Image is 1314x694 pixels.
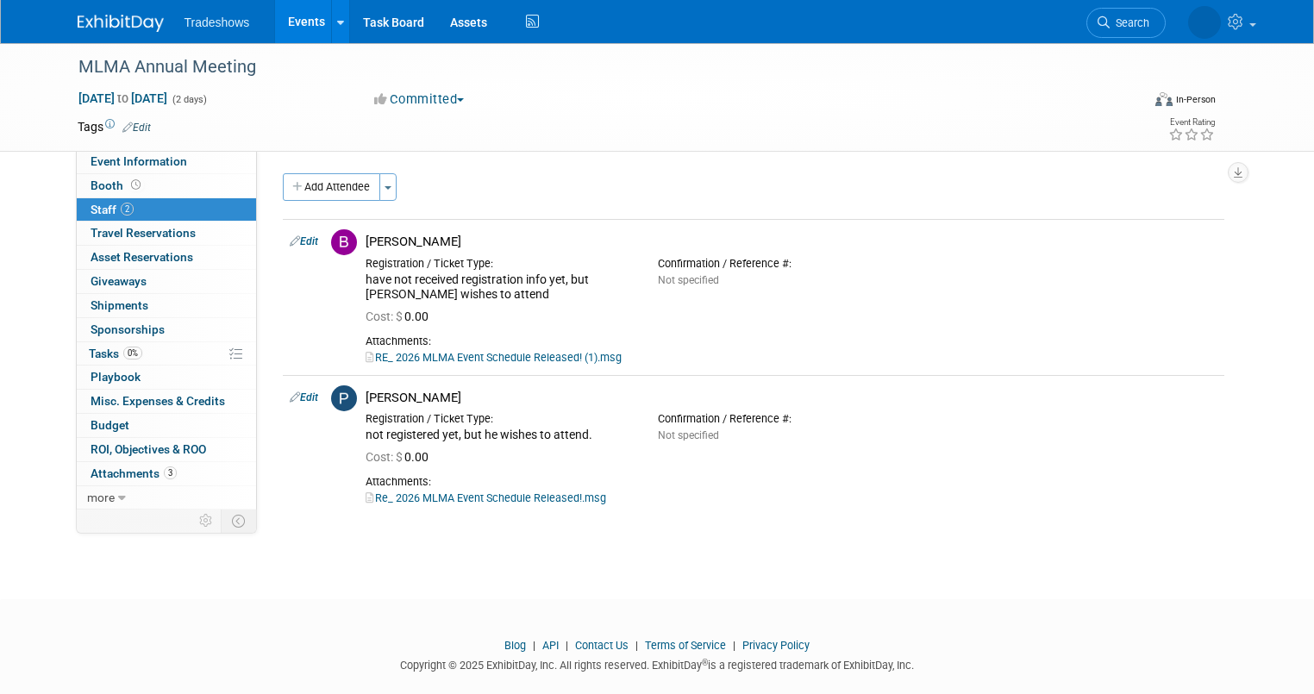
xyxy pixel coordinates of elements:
span: Booth [91,178,144,192]
span: Search [1110,16,1149,29]
span: ROI, Objectives & ROO [91,442,206,456]
a: Travel Reservations [77,222,256,245]
td: Tags [78,118,151,135]
sup: ® [702,658,708,667]
span: Travel Reservations [91,226,196,240]
span: Attachments [91,466,177,480]
span: Misc. Expenses & Credits [91,394,225,408]
div: Event Rating [1168,118,1215,127]
span: | [561,639,573,652]
a: Misc. Expenses & Credits [77,390,256,413]
a: Asset Reservations [77,246,256,269]
span: Sponsorships [91,322,165,336]
a: Sponsorships [77,318,256,341]
span: 2 [121,203,134,216]
span: Staff [91,203,134,216]
a: Re_ 2026 MLMA Event Schedule Released!.msg [366,491,606,504]
span: Not specified [658,429,719,441]
a: Edit [122,122,151,134]
span: Booth not reserved yet [128,178,144,191]
a: Budget [77,414,256,437]
div: Attachments: [366,475,1217,489]
div: [PERSON_NAME] [366,234,1217,250]
span: Cost: $ [366,309,404,323]
a: Blog [504,639,526,652]
span: 0.00 [366,450,435,464]
a: Staff2 [77,198,256,222]
span: Budget [91,418,129,432]
div: have not received registration info yet, but [PERSON_NAME] wishes to attend [366,272,632,303]
img: Kay Reynolds [1188,6,1221,39]
a: Search [1086,8,1166,38]
span: Tradeshows [185,16,250,29]
td: Personalize Event Tab Strip [191,510,222,532]
img: ExhibitDay [78,15,164,32]
div: Attachments: [366,334,1217,348]
div: [PERSON_NAME] [366,390,1217,406]
a: Edit [290,235,318,247]
span: Asset Reservations [91,250,193,264]
span: Giveaways [91,274,147,288]
span: | [631,639,642,652]
a: Shipments [77,294,256,317]
span: (2 days) [171,94,207,105]
div: MLMA Annual Meeting [72,52,1119,83]
span: Not specified [658,274,719,286]
a: RE_ 2026 MLMA Event Schedule Released! (1).msg [366,351,622,364]
span: Shipments [91,298,148,312]
a: Terms of Service [645,639,726,652]
button: Committed [368,91,471,109]
a: Booth [77,174,256,197]
img: Format-Inperson.png [1155,92,1173,106]
span: 0.00 [366,309,435,323]
span: [DATE] [DATE] [78,91,168,106]
span: Cost: $ [366,450,404,464]
span: 3 [164,466,177,479]
img: P.jpg [331,385,357,411]
td: Toggle Event Tabs [221,510,256,532]
span: more [87,491,115,504]
div: Confirmation / Reference #: [658,412,924,426]
div: Confirmation / Reference #: [658,257,924,271]
button: Add Attendee [283,173,380,201]
div: not registered yet, but he wishes to attend. [366,428,632,443]
a: ROI, Objectives & ROO [77,438,256,461]
div: Registration / Ticket Type: [366,412,632,426]
a: Contact Us [575,639,629,652]
div: Event Format [1048,90,1216,116]
a: Attachments3 [77,462,256,485]
span: Playbook [91,370,141,384]
span: | [529,639,540,652]
a: Giveaways [77,270,256,293]
span: Event Information [91,154,187,168]
span: 0% [123,347,142,360]
div: Registration / Ticket Type: [366,257,632,271]
span: | [729,639,740,652]
a: Edit [290,391,318,403]
a: API [542,639,559,652]
a: Event Information [77,150,256,173]
a: Playbook [77,366,256,389]
span: to [115,91,131,105]
a: Privacy Policy [742,639,810,652]
div: In-Person [1175,93,1216,106]
span: Tasks [89,347,142,360]
img: B.jpg [331,229,357,255]
a: more [77,486,256,510]
a: Tasks0% [77,342,256,366]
